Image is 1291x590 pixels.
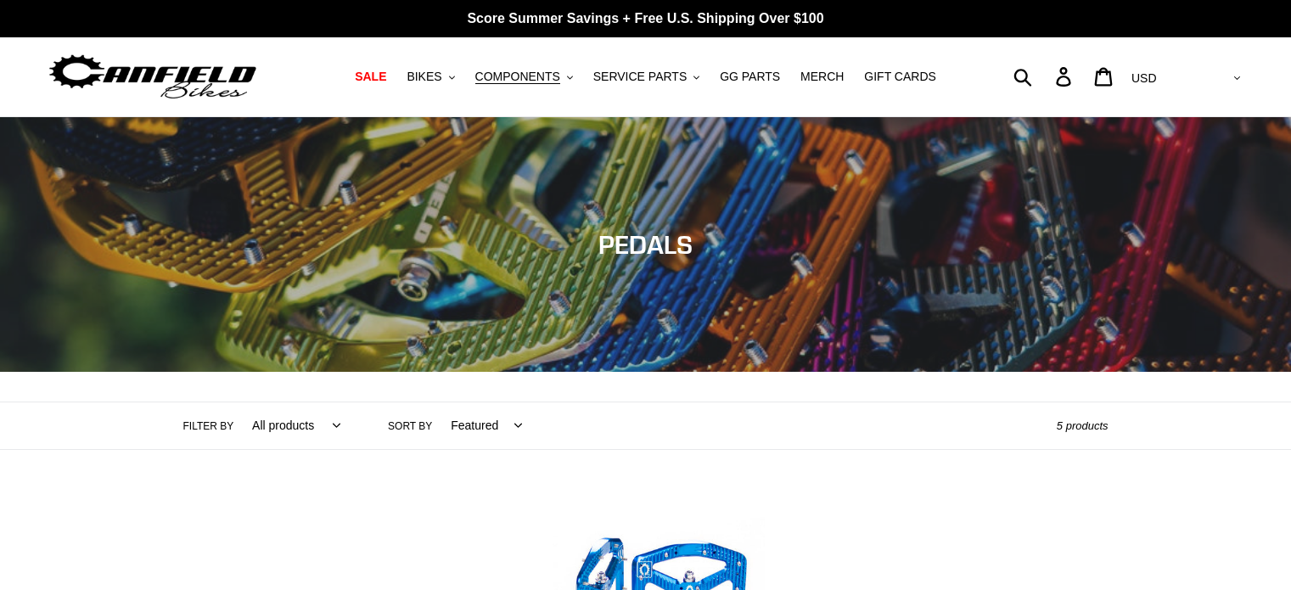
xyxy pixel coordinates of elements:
[355,70,386,84] span: SALE
[1057,419,1109,432] span: 5 products
[398,65,463,88] button: BIKES
[593,70,687,84] span: SERVICE PARTS
[475,70,560,84] span: COMPONENTS
[1023,58,1066,95] input: Search
[792,65,852,88] a: MERCH
[467,65,581,88] button: COMPONENTS
[720,70,780,84] span: GG PARTS
[585,65,708,88] button: SERVICE PARTS
[346,65,395,88] a: SALE
[388,419,432,434] label: Sort by
[864,70,936,84] span: GIFT CARDS
[856,65,945,88] a: GIFT CARDS
[598,229,693,260] span: PEDALS
[800,70,844,84] span: MERCH
[407,70,441,84] span: BIKES
[183,419,234,434] label: Filter by
[47,50,259,104] img: Canfield Bikes
[711,65,789,88] a: GG PARTS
